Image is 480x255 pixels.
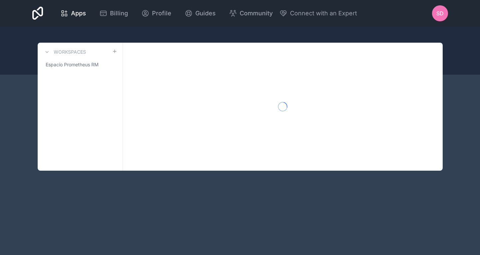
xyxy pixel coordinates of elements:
[94,6,133,21] a: Billing
[195,9,216,18] span: Guides
[436,9,444,17] span: SD
[43,59,117,71] a: Espacio Prometheus RM
[110,9,128,18] span: Billing
[136,6,177,21] a: Profile
[43,48,86,56] a: Workspaces
[224,6,278,21] a: Community
[240,9,273,18] span: Community
[152,9,171,18] span: Profile
[54,49,86,55] h3: Workspaces
[279,9,357,18] button: Connect with an Expert
[290,9,357,18] span: Connect with an Expert
[55,6,91,21] a: Apps
[71,9,86,18] span: Apps
[179,6,221,21] a: Guides
[46,61,99,68] span: Espacio Prometheus RM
